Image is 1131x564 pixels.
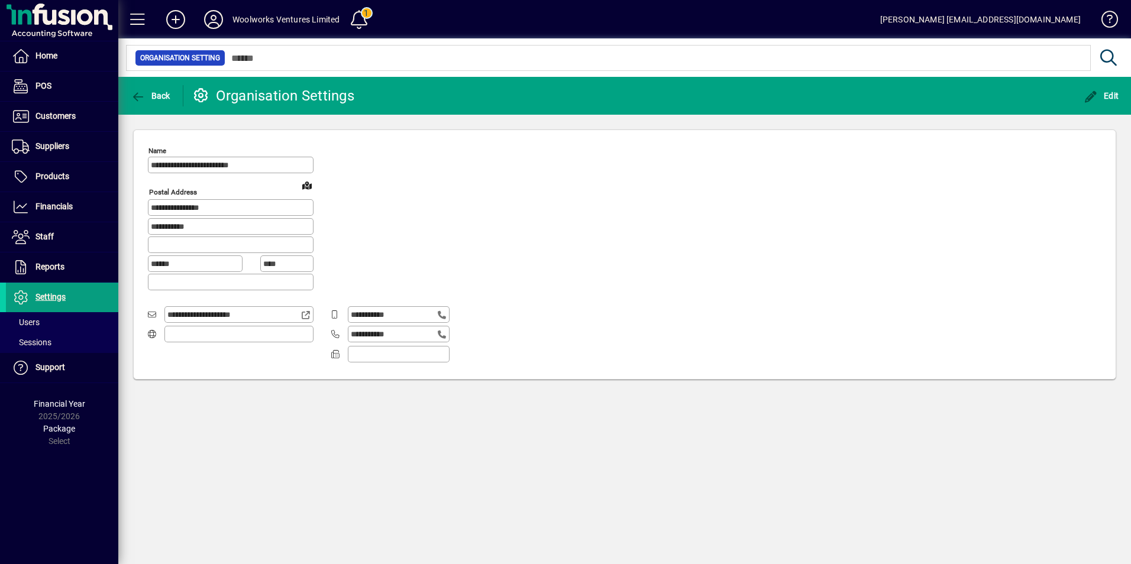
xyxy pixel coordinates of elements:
span: Organisation Setting [140,52,220,64]
span: POS [35,81,51,90]
button: Back [128,85,173,106]
a: Financials [6,192,118,222]
mat-label: Name [148,147,166,155]
a: Staff [6,222,118,252]
a: POS [6,72,118,101]
span: Settings [35,292,66,302]
span: Financials [35,202,73,211]
span: Back [131,91,170,101]
span: Products [35,171,69,181]
span: Sessions [12,338,51,347]
a: Reports [6,252,118,282]
a: Knowledge Base [1093,2,1116,41]
app-page-header-button: Back [118,85,183,106]
a: Suppliers [6,132,118,161]
a: Home [6,41,118,71]
a: Support [6,353,118,383]
a: View on map [298,176,316,195]
span: Staff [35,232,54,241]
span: Support [35,362,65,372]
span: Edit [1084,91,1119,101]
button: Edit [1081,85,1122,106]
a: Users [6,312,118,332]
a: Sessions [6,332,118,352]
button: Profile [195,9,232,30]
a: Products [6,162,118,192]
a: Customers [6,102,118,131]
span: Users [12,317,40,327]
button: Add [157,9,195,30]
div: [PERSON_NAME] [EMAIL_ADDRESS][DOMAIN_NAME] [880,10,1081,29]
div: Woolworks Ventures Limited [232,10,340,29]
div: Organisation Settings [192,86,354,105]
span: Suppliers [35,141,69,151]
span: Financial Year [34,399,85,409]
span: Customers [35,111,76,121]
span: Reports [35,262,64,271]
span: Package [43,424,75,433]
span: Home [35,51,57,60]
